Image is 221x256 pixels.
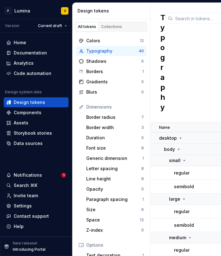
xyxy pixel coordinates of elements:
a: Design tokens [4,97,68,107]
div: Borders [86,68,142,75]
div: Options [86,242,144,248]
div: Storybook stories [14,130,52,136]
div: Lumina [14,8,30,14]
p: semibold [174,184,194,190]
div: 7 [141,115,144,120]
a: Font size8 [84,143,146,153]
p: regular [174,208,190,215]
div: 0 [141,228,144,233]
div: Colors [86,38,140,44]
a: Code automation [4,68,68,78]
button: Notifications1 [4,170,68,180]
div: Help [14,223,24,230]
div: Dimensions [86,104,144,110]
p: Name [159,125,170,130]
div: 0 [141,79,144,84]
a: Size6 [84,205,146,215]
a: Space12 [84,215,146,225]
div: Invite team [14,193,38,199]
div: Settings [14,203,32,209]
div: Code automation [14,70,51,77]
a: Components [4,108,68,118]
a: Opacity0 [84,184,146,194]
div: Line height [86,176,141,182]
div: 12 [140,38,144,43]
div: Space [86,217,140,223]
a: Line height8 [84,174,146,184]
div: Search ⌘K [14,182,37,189]
div: 1 [142,69,144,74]
a: Colors12 [76,36,146,46]
div: Collections [101,24,122,29]
p: large [169,196,180,202]
a: Duration0 [84,133,146,143]
div: 40 [139,49,144,54]
div: Design system data [5,90,42,95]
span: Current draft [38,23,62,28]
a: Home [4,38,68,48]
a: Generic dimension1 [84,153,146,163]
div: 1 [142,197,144,202]
div: Analytics [14,60,34,66]
a: Blurs0 [76,87,146,97]
button: Search ⌘K [4,180,68,190]
div: Design tokens [14,99,45,105]
div: 6 [141,207,144,212]
div: Border width [86,124,141,131]
p: desktop [159,135,177,141]
div: 8 [141,166,144,171]
div: Generic dimension [86,155,142,161]
div: Assets [14,120,28,126]
button: Contact support [4,211,68,221]
div: All tokens [78,24,96,29]
div: Gradients [86,79,141,85]
div: Shadows [86,58,141,64]
p: Introducing Portal [13,247,45,252]
a: Invite team [4,191,68,201]
a: Typography40 [76,46,146,56]
div: 8 [141,146,144,151]
p: medium [169,235,186,241]
p: regular [174,247,190,253]
div: Blurs [86,89,141,95]
div: Font size [86,145,141,151]
div: 0 [141,135,144,140]
p: New release! [13,241,37,246]
div: 12 [140,217,144,222]
a: Storybook stories [4,128,68,138]
a: Data sources [4,138,68,148]
p: small [169,157,181,164]
div: Paragraph spacing [86,196,142,202]
div: Z-index [86,227,141,233]
div: V [64,8,66,13]
a: Settings [4,201,68,211]
a: Z-index0 [84,225,146,235]
h2: Typography [160,13,165,112]
button: Help [4,221,68,231]
a: Border radius7 [84,112,146,122]
div: 1 [142,156,144,161]
div: Typography [86,48,139,54]
span: 1 [61,173,66,178]
a: Letter spacing8 [84,164,146,174]
a: Shadows6 [76,56,146,66]
div: Letter spacing [86,165,141,172]
div: 0 [141,187,144,192]
a: Analytics [4,58,68,68]
div: Opacity [86,186,141,192]
div: Home [14,40,26,46]
a: Borders1 [76,67,146,77]
div: Design tokens [78,8,148,14]
a: Border width3 [84,123,146,133]
div: Version [5,23,19,28]
div: Border radius [86,114,141,120]
p: body [164,146,175,152]
p: semibold [174,222,194,228]
div: Notifications [14,172,42,178]
a: Gradients0 [76,77,146,87]
div: Components [14,109,41,116]
div: 8 [141,176,144,181]
p: regular [174,170,190,176]
a: Paragraph spacing1 [84,194,146,204]
div: Documentation [14,50,47,56]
